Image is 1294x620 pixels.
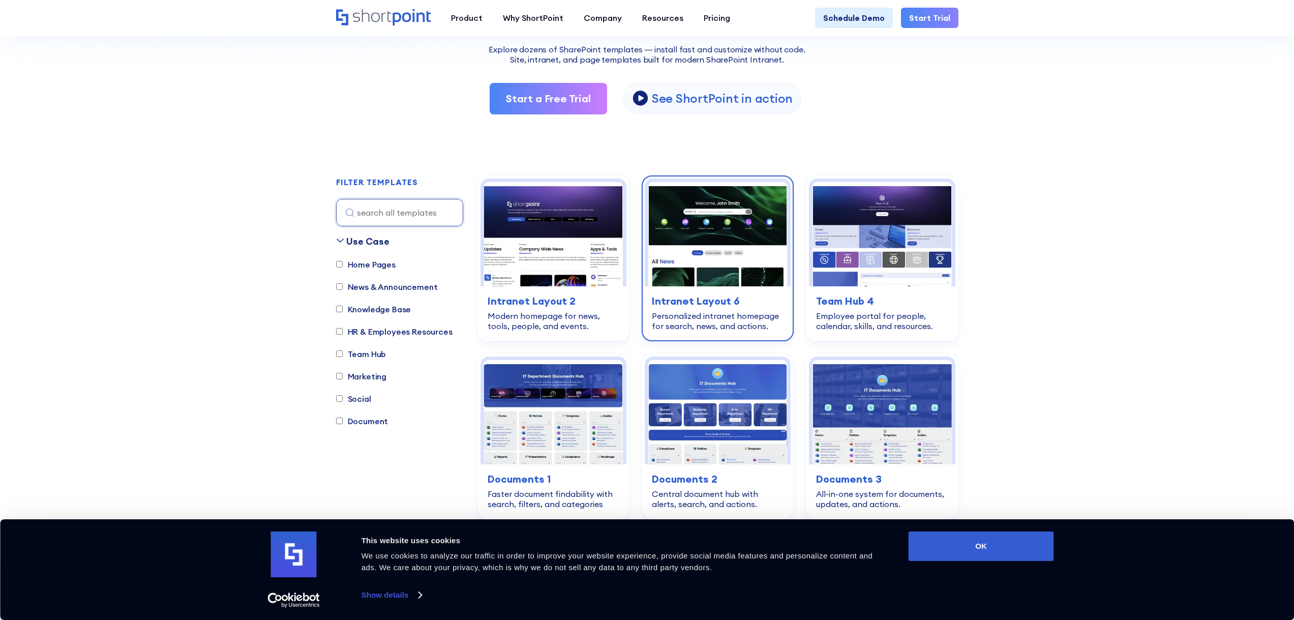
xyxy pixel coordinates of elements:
[816,293,948,309] h3: Team Hub 4
[652,293,784,309] h3: Intranet Layout 6
[704,12,730,24] div: Pricing
[484,360,623,464] img: Documents 1 – SharePoint Document Library Template: Faster document findability with search, filt...
[652,311,784,331] div: Personalized intranet homepage for search, news, and actions.
[484,182,623,286] img: Intranet Layout 2 – SharePoint Homepage Design: Modern homepage for news, tools, people, and events.
[336,326,453,338] label: HR & Employees Resources
[249,593,338,608] a: Usercentrics Cookiebot - opens in a new window
[806,353,958,519] a: Documents 3 – Document Management System Template: All-in-one system for documents, updates, and ...
[362,551,873,572] span: We use cookies to analyze our traffic in order to improve your website experience, provide social...
[816,489,948,509] div: All-in-one system for documents, updates, and actions.
[336,348,386,360] label: Team Hub
[336,418,343,424] input: Document
[336,303,411,315] label: Knowledge Base
[336,283,343,290] input: News & Announcement
[336,55,958,65] h2: Site, intranet, and page templates built for modern SharePoint Intranet.
[652,489,784,509] div: Central document hub with alerts, search, and actions.
[336,370,387,382] label: Marketing
[652,471,784,487] h3: Documents 2
[503,12,563,24] div: Why ShortPoint
[441,8,493,28] a: Product
[336,9,431,26] a: Home
[336,415,388,427] label: Document
[477,353,629,519] a: Documents 1 – SharePoint Document Library Template: Faster document findability with search, filt...
[336,178,418,186] div: FILTER TEMPLATES
[816,471,948,487] h3: Documents 3
[346,234,389,248] div: Use Case
[901,8,958,28] a: Start Trial
[488,471,619,487] h3: Documents 1
[490,83,607,114] a: Start a Free Trial
[642,12,683,24] div: Resources
[584,12,622,24] div: Company
[623,83,801,114] a: open lightbox
[336,328,343,335] input: HR & Employees Resources
[648,182,787,286] img: Intranet Layout 6 – SharePoint Homepage Design: Personalized intranet homepage for search, news, ...
[642,175,794,341] a: Intranet Layout 6 – SharePoint Homepage Design: Personalized intranet homepage for search, news, ...
[648,360,787,464] img: Documents 2 – Document Management Template: Central document hub with alerts, search, and actions.
[362,587,422,603] a: Show details
[652,91,793,106] p: See ShortPoint in action
[336,373,343,379] input: Marketing
[815,8,893,28] a: Schedule Demo
[336,393,371,405] label: Social
[632,8,694,28] a: Resources
[812,360,951,464] img: Documents 3 – Document Management System Template: All-in-one system for documents, updates, and ...
[694,8,740,28] a: Pricing
[574,8,632,28] a: Company
[451,12,483,24] div: Product
[336,199,463,226] input: search all templates
[488,311,619,331] div: Modern homepage for news, tools, people, and events.
[488,293,619,309] h3: Intranet Layout 2
[477,175,629,341] a: Intranet Layout 2 – SharePoint Homepage Design: Modern homepage for news, tools, people, and even...
[336,350,343,357] input: Team Hub
[336,258,396,271] label: Home Pages
[642,353,794,519] a: Documents 2 – Document Management Template: Central document hub with alerts, search, and actions...
[806,175,958,341] a: Team Hub 4 – SharePoint Employee Portal Template: Employee portal for people, calendar, skills, a...
[271,532,317,577] img: logo
[362,535,886,547] div: This website uses cookies
[336,261,343,268] input: Home Pages
[493,8,574,28] a: Why ShortPoint
[336,281,438,293] label: News & Announcement
[488,489,619,509] div: Faster document findability with search, filters, and categories
[336,43,958,55] p: Explore dozens of SharePoint templates — install fast and customize without code.
[336,306,343,312] input: Knowledge Base
[816,311,948,331] div: Employee portal for people, calendar, skills, and resources.
[909,532,1054,561] button: OK
[812,182,951,286] img: Team Hub 4 – SharePoint Employee Portal Template: Employee portal for people, calendar, skills, a...
[336,395,343,402] input: Social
